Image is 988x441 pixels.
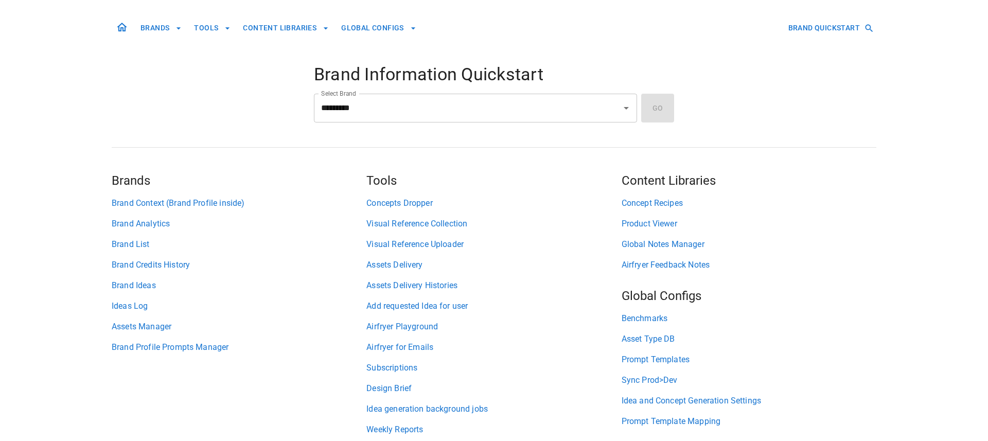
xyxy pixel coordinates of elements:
a: Sync Prod>Dev [622,374,876,386]
h5: Tools [366,172,621,189]
a: Assets Delivery Histories [366,279,621,292]
a: Weekly Reports [366,424,621,436]
a: Design Brief [366,382,621,395]
a: Prompt Templates [622,354,876,366]
a: Brand Ideas [112,279,366,292]
a: Visual Reference Collection [366,218,621,230]
a: Brand Credits History [112,259,366,271]
a: Benchmarks [622,312,876,325]
label: Select Brand [321,89,356,98]
a: Brand Profile Prompts Manager [112,341,366,354]
a: Assets Delivery [366,259,621,271]
a: Visual Reference Uploader [366,238,621,251]
h5: Global Configs [622,288,876,304]
a: Assets Manager [112,321,366,333]
a: Prompt Template Mapping [622,415,876,428]
button: BRANDS [136,19,186,38]
h5: Content Libraries [622,172,876,189]
button: BRAND QUICKSTART [784,19,876,38]
a: Product Viewer [622,218,876,230]
a: Airfryer Playground [366,321,621,333]
a: Add requested Idea for user [366,300,621,312]
a: Brand Context (Brand Profile inside) [112,197,366,209]
a: Brand Analytics [112,218,366,230]
h5: Brands [112,172,366,189]
button: Open [619,101,633,115]
a: Ideas Log [112,300,366,312]
button: GLOBAL CONFIGS [337,19,420,38]
a: Airfryer Feedback Notes [622,259,876,271]
a: Brand List [112,238,366,251]
a: Concepts Dropper [366,197,621,209]
a: Asset Type DB [622,333,876,345]
h4: Brand Information Quickstart [314,64,674,85]
a: Idea generation background jobs [366,403,621,415]
a: Idea and Concept Generation Settings [622,395,876,407]
a: Global Notes Manager [622,238,876,251]
a: Airfryer for Emails [366,341,621,354]
button: CONTENT LIBRARIES [239,19,333,38]
button: TOOLS [190,19,235,38]
a: Concept Recipes [622,197,876,209]
a: Subscriptions [366,362,621,374]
